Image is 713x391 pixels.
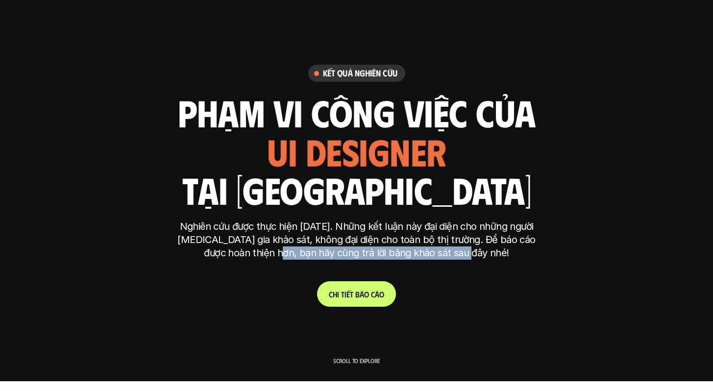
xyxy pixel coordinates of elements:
span: h [333,290,337,299]
span: t [350,290,353,299]
p: Nghiên cứu được thực hiện [DATE]. Những kết luận này đại diện cho những người [MEDICAL_DATA] gia ... [173,220,541,260]
h1: phạm vi công việc của [178,92,536,133]
span: c [371,290,375,299]
span: t [341,290,344,299]
h6: Kết quả nghiên cứu [323,68,397,79]
a: Chitiếtbáocáo [317,281,396,307]
span: o [379,290,384,299]
p: Scroll to explore [333,357,380,364]
span: á [360,290,364,299]
span: i [344,290,346,299]
span: o [364,290,369,299]
span: ế [346,290,350,299]
h1: tại [GEOGRAPHIC_DATA] [182,169,531,210]
span: b [355,290,360,299]
span: C [329,290,333,299]
span: á [375,290,379,299]
span: i [337,290,339,299]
